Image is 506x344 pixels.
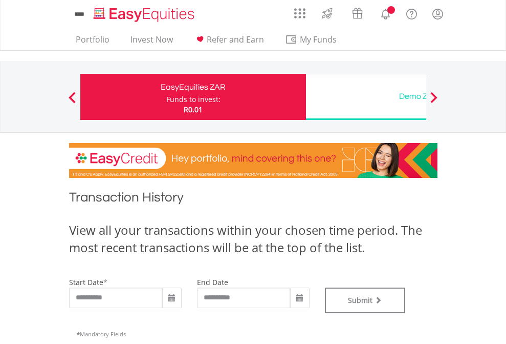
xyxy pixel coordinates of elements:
span: My Funds [285,33,352,46]
img: EasyCredit Promotion Banner [69,143,437,178]
span: Mandatory Fields [77,330,126,338]
div: Funds to invest: [166,94,221,105]
a: Portfolio [72,34,114,50]
label: start date [69,277,103,287]
a: AppsGrid [288,3,312,19]
a: Invest Now [126,34,177,50]
button: Next [424,97,444,107]
img: grid-menu-icon.svg [294,8,305,19]
label: end date [197,277,228,287]
a: Notifications [372,3,399,23]
a: Home page [90,3,199,23]
span: R0.01 [184,105,203,114]
img: EasyEquities_Logo.png [92,6,199,23]
a: FAQ's and Support [399,3,425,23]
h1: Transaction History [69,188,437,211]
a: My Profile [425,3,451,25]
div: EasyEquities ZAR [86,80,300,94]
button: Submit [325,288,406,313]
span: Refer and Earn [207,34,264,45]
a: Vouchers [342,3,372,22]
img: thrive-v2.svg [319,5,336,22]
a: Refer and Earn [190,34,268,50]
div: View all your transactions within your chosen time period. The most recent transactions will be a... [69,221,437,257]
button: Previous [62,97,82,107]
img: vouchers-v2.svg [349,5,366,22]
